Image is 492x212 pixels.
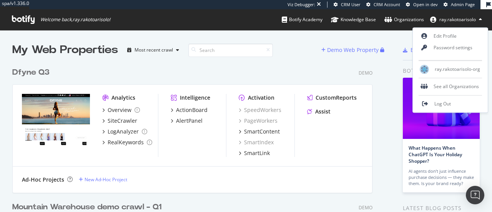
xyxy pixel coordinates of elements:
span: CRM Account [374,2,400,7]
img: Dfyne Q3 [22,94,90,149]
div: Demo [359,70,372,76]
div: My Web Properties [12,42,118,58]
div: ActionBoard [176,106,208,114]
div: SiteCrawler [108,117,137,125]
a: Open in dev [406,2,438,8]
div: Most recent crawl [135,48,173,52]
span: ray.rakotoarisolo-org [435,66,480,73]
span: Open in dev [413,2,438,7]
a: AlertPanel [171,117,203,125]
a: Edit Profile [413,30,488,42]
a: Botify Academy [282,9,322,30]
a: PageWorkers [239,117,278,125]
a: SmartIndex [239,139,274,146]
a: Dfyne Q3 [12,67,53,78]
button: Most recent crawl [124,44,182,56]
div: Analytics [111,94,135,102]
a: SiteCrawler [102,117,137,125]
div: Demo [359,204,372,211]
input: Search [188,43,273,57]
a: Admin Page [444,2,475,8]
div: Demo Web Property [327,46,379,54]
div: Botify Chrome Plugin [411,46,465,54]
a: Organizations [384,9,424,30]
a: SmartContent [239,128,280,135]
div: Viz Debugger: [288,2,315,8]
div: Overview [108,106,131,114]
a: Knowledge Base [331,9,376,30]
a: Assist [307,108,331,115]
div: New Ad-Hoc Project [85,176,127,183]
img: What Happens When ChatGPT Is Your Holiday Shopper? [403,78,480,139]
a: New Ad-Hoc Project [79,176,127,183]
div: Botify Academy [282,16,322,23]
a: CustomReports [307,94,357,102]
div: AI agents don’t just influence purchase decisions — they make them. Is your brand ready? [409,168,474,187]
span: CRM User [341,2,361,7]
img: ray.rakotoarisolo-org [420,65,429,74]
div: Dfyne Q3 [12,67,50,78]
a: SpeedWorkers [239,106,281,114]
div: Botify news [403,67,480,75]
div: Knowledge Base [331,16,376,23]
div: RealKeywords [108,139,144,146]
div: Open Intercom Messenger [466,186,484,204]
button: Demo Web Property [321,44,380,56]
span: ray.rakotoarisolo [439,16,476,23]
a: What Happens When ChatGPT Is Your Holiday Shopper? [409,145,462,164]
a: Demo Web Property [321,47,380,53]
div: Activation [248,94,274,102]
div: See all Organizations [413,81,488,92]
div: SmartContent [244,128,280,135]
div: AlertPanel [176,117,203,125]
a: Botify Chrome Plugin [403,46,465,54]
a: ActionBoard [171,106,208,114]
span: Admin Page [451,2,475,7]
a: RealKeywords [102,139,152,146]
a: LogAnalyzer [102,128,147,135]
a: Password settings [413,42,488,53]
a: Overview [102,106,140,114]
a: Log Out [413,98,488,110]
div: Ad-Hoc Projects [22,176,64,184]
div: Intelligence [180,94,210,102]
div: CustomReports [316,94,357,102]
a: SmartLink [239,149,270,157]
span: Log Out [434,101,451,107]
button: ray.rakotoarisolo [424,13,488,26]
a: CRM Account [366,2,400,8]
div: Organizations [384,16,424,23]
a: CRM User [334,2,361,8]
div: LogAnalyzer [108,128,139,135]
div: SmartLink [244,149,270,157]
div: Assist [315,108,331,115]
span: Welcome back, ray.rakotoarisolo ! [40,17,110,23]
